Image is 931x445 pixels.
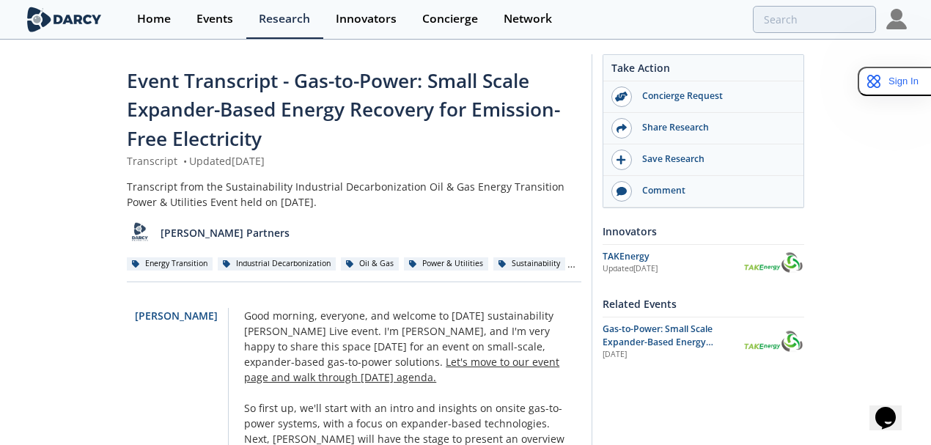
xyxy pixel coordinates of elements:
div: Transcript from the Sustainability Industrial Decarbonization Oil & Gas Energy Transition Power &... [127,179,581,210]
img: TAKEnergy [743,251,804,274]
span: So first up, we'll start with an intro and insights on onsite gas-to-power systems, with a focus ... [244,401,562,430]
span: Let's move to our event page and walk through [DATE] agenda. [244,355,559,384]
div: Related Events [603,291,804,317]
div: [DATE] [603,349,732,361]
div: Home [137,13,171,25]
div: TAKEnergy [603,250,743,263]
div: Oil & Gas [341,257,399,271]
span: I'm [PERSON_NAME], and I'm very happy to share this space [DATE] for an event on small-scale, exp... [244,324,550,369]
input: Advanced Search [753,6,876,33]
div: Share Research [632,121,796,134]
div: Comment [632,184,796,197]
img: TAKEnergy [743,330,804,353]
div: Events [196,13,233,25]
div: Network [504,13,552,25]
img: Profile [886,9,907,29]
a: Gas-to-Power: Small Scale Expander-Based Energy Recovery for Emission-Free Electricity [DATE] TAK... [603,323,804,361]
span: Gas-to-Power: Small Scale Expander-Based Energy Recovery for Emission-Free Electricity [603,323,718,375]
div: Power & Utilities [404,257,488,271]
div: Industrial Decarbonization [218,257,336,271]
div: Innovators [603,218,804,244]
div: Save Research [632,152,796,166]
div: Take Action [603,60,803,81]
img: logo-wide.svg [24,7,104,32]
div: Sustainability [493,257,565,271]
p: [PERSON_NAME] Partners [161,225,290,240]
div: Innovators [336,13,397,25]
div: Energy Transition [127,257,213,271]
iframe: chat widget [869,386,916,430]
span: • [180,154,189,168]
div: Concierge [422,13,478,25]
a: TAKEnergy Updated[DATE] TAKEnergy [603,250,804,276]
div: Research [259,13,310,25]
span: Good morning, everyone, and welcome to [DATE] sustainability [PERSON_NAME] Live event. [244,309,553,338]
span: Event Transcript - Gas-to-Power: Small Scale Expander-Based Energy Recovery for Emission-Free Ele... [127,67,560,152]
div: Updated [DATE] [603,263,743,275]
div: Concierge Request [632,89,796,103]
div: [PERSON_NAME] [135,308,229,323]
div: Transcript Updated [DATE] [127,153,581,169]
